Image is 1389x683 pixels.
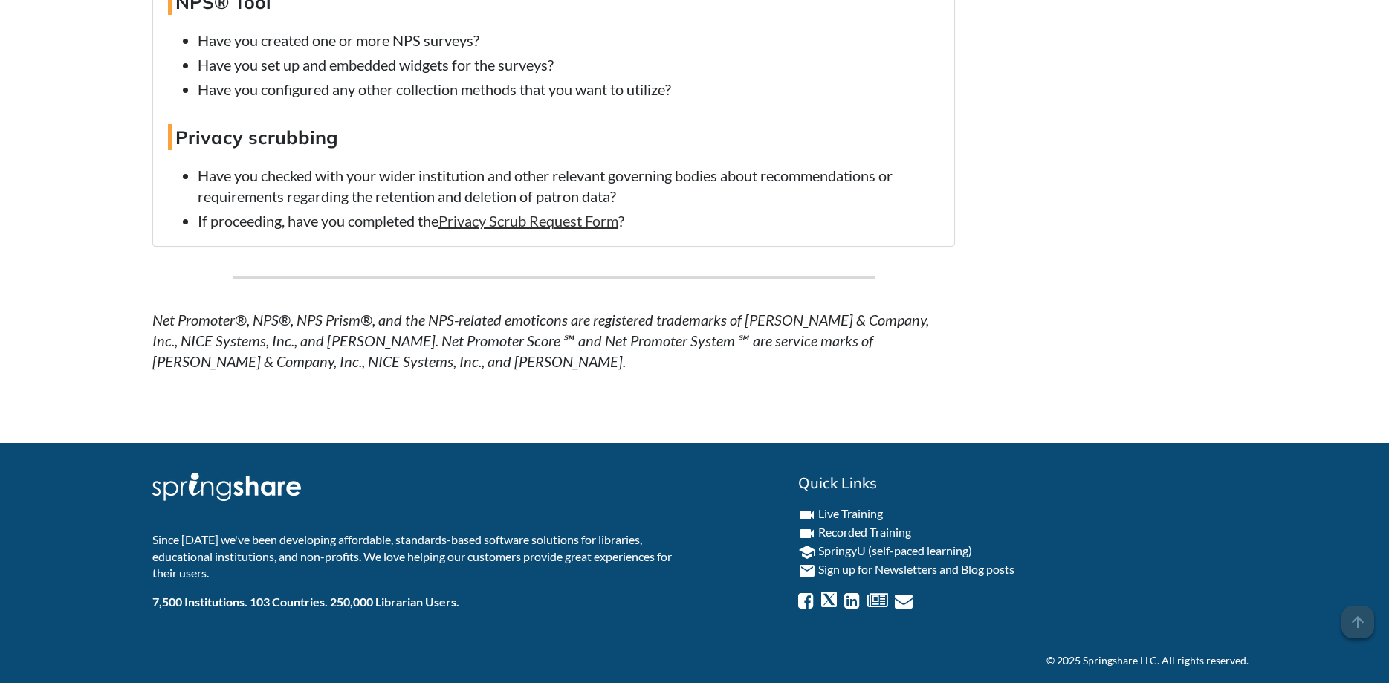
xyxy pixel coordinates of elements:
[818,562,1014,576] a: Sign up for Newsletters and Blog posts
[198,165,939,207] li: Have you checked with your wider institution and other relevant governing bodies about recommenda...
[198,79,939,100] li: Have you configured any other collection methods that you want to utilize?
[1341,606,1374,638] span: arrow_upward
[798,525,816,543] i: videocam
[141,653,1249,668] div: © 2025 Springshare LLC. All rights reserved.
[198,30,939,51] li: Have you created one or more NPS surveys?
[818,543,972,557] a: SpringyU (self-paced learning)
[798,473,1237,493] h2: Quick Links
[152,531,684,581] p: Since [DATE] we've been developing affordable, standards-based software solutions for libraries, ...
[152,595,459,609] b: 7,500 Institutions. 103 Countries. 250,000 Librarian Users.
[818,506,883,520] a: Live Training
[198,210,939,231] li: If proceeding, have you completed the ?
[198,54,939,75] li: Have you set up and embedded widgets for the surveys?
[152,311,929,370] em: Net Promoter®, NPS®, NPS Prism®, and the NPS-related emoticons are registered trademarks of [PERS...
[798,506,816,524] i: videocam
[1341,607,1374,625] a: arrow_upward
[438,212,618,230] a: Privacy Scrub Request Form
[152,473,301,501] img: Springshare
[818,525,911,539] a: Recorded Training
[168,124,939,150] h4: Privacy scrubbing
[798,562,816,580] i: email
[798,543,816,561] i: school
